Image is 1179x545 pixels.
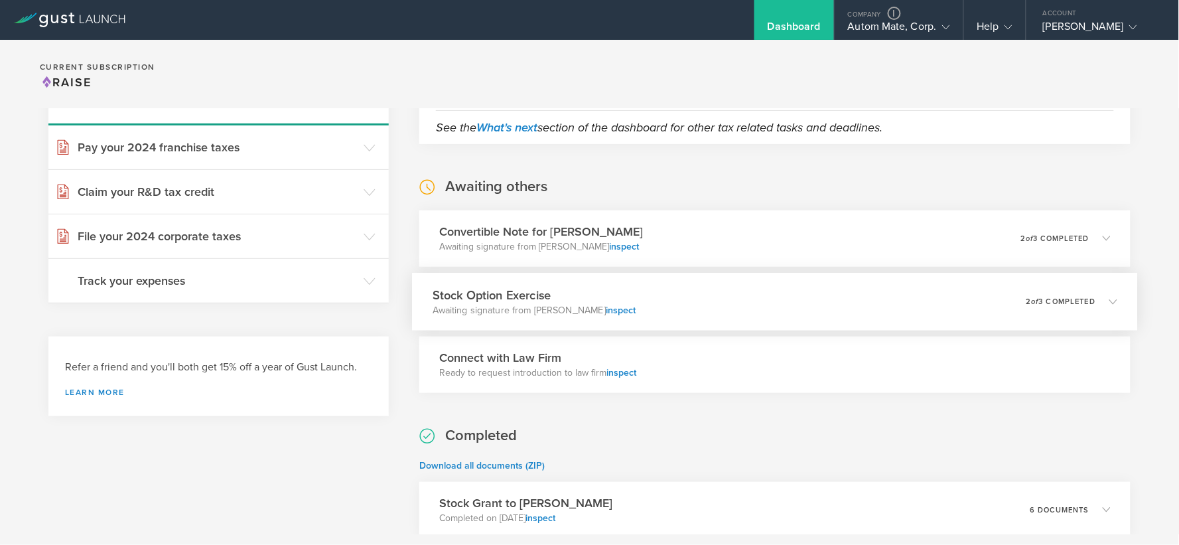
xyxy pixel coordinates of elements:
h3: Stock Option Exercise [433,286,636,304]
div: Autom Mate, Corp. [848,20,950,40]
h3: Stock Grant to [PERSON_NAME] [439,495,612,512]
h3: File your 2024 corporate taxes [78,228,357,245]
em: of [1026,234,1034,243]
div: Help [977,20,1012,40]
p: 6 documents [1030,506,1089,514]
a: Learn more [65,388,372,396]
em: See the section of the dashboard for other tax related tasks and deadlines. [436,120,883,135]
a: What's next [476,120,537,135]
h3: Convertible Note for [PERSON_NAME] [439,223,643,240]
h2: Awaiting others [445,177,547,196]
h3: Refer a friend and you'll both get 15% off a year of Gust Launch. [65,360,372,375]
p: Awaiting signature from [PERSON_NAME] [433,303,636,317]
div: Dashboard [768,20,821,40]
p: 2 3 completed [1021,235,1089,242]
p: Awaiting signature from [PERSON_NAME] [439,240,643,254]
span: Raise [40,75,92,90]
a: inspect [606,304,636,315]
p: Completed on [DATE] [439,512,612,525]
p: 2 3 completed [1026,297,1095,305]
em: of [1032,297,1039,305]
div: [PERSON_NAME] [1043,20,1156,40]
h3: Track your expenses [78,272,357,289]
h3: Pay your 2024 franchise taxes [78,139,357,156]
p: Ready to request introduction to law firm [439,366,636,380]
iframe: Chat Widget [1113,481,1179,545]
h2: Current Subscription [40,63,155,71]
a: Download all documents (ZIP) [419,460,545,471]
a: inspect [606,367,636,378]
a: inspect [609,241,639,252]
h3: Claim your R&D tax credit [78,183,357,200]
h2: Completed [445,426,517,445]
h3: Connect with Law Firm [439,349,636,366]
a: inspect [525,512,555,524]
